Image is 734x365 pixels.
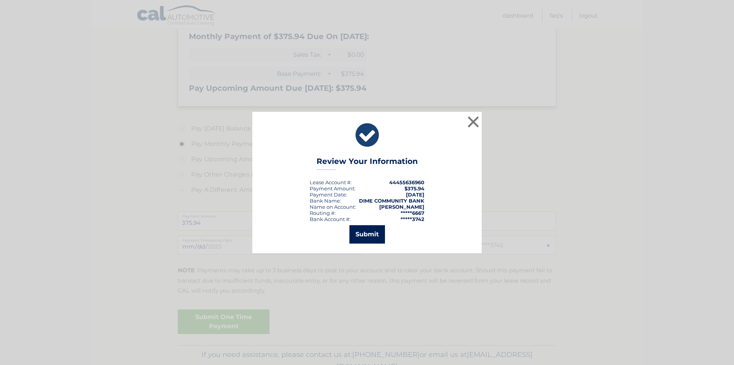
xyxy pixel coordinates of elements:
[310,179,352,185] div: Lease Account #:
[404,185,424,192] span: $375.94
[389,179,424,185] strong: 44455636960
[317,157,418,170] h3: Review Your Information
[310,216,351,222] div: Bank Account #:
[406,192,424,198] span: [DATE]
[310,192,346,198] span: Payment Date
[359,198,424,204] strong: DIME COMMUNITY BANK
[466,114,481,129] button: ×
[310,185,356,192] div: Payment Amount:
[310,210,336,216] div: Routing #:
[310,192,347,198] div: :
[310,204,356,210] div: Name on Account:
[349,225,385,244] button: Submit
[379,204,424,210] strong: [PERSON_NAME]
[310,198,341,204] div: Bank Name:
